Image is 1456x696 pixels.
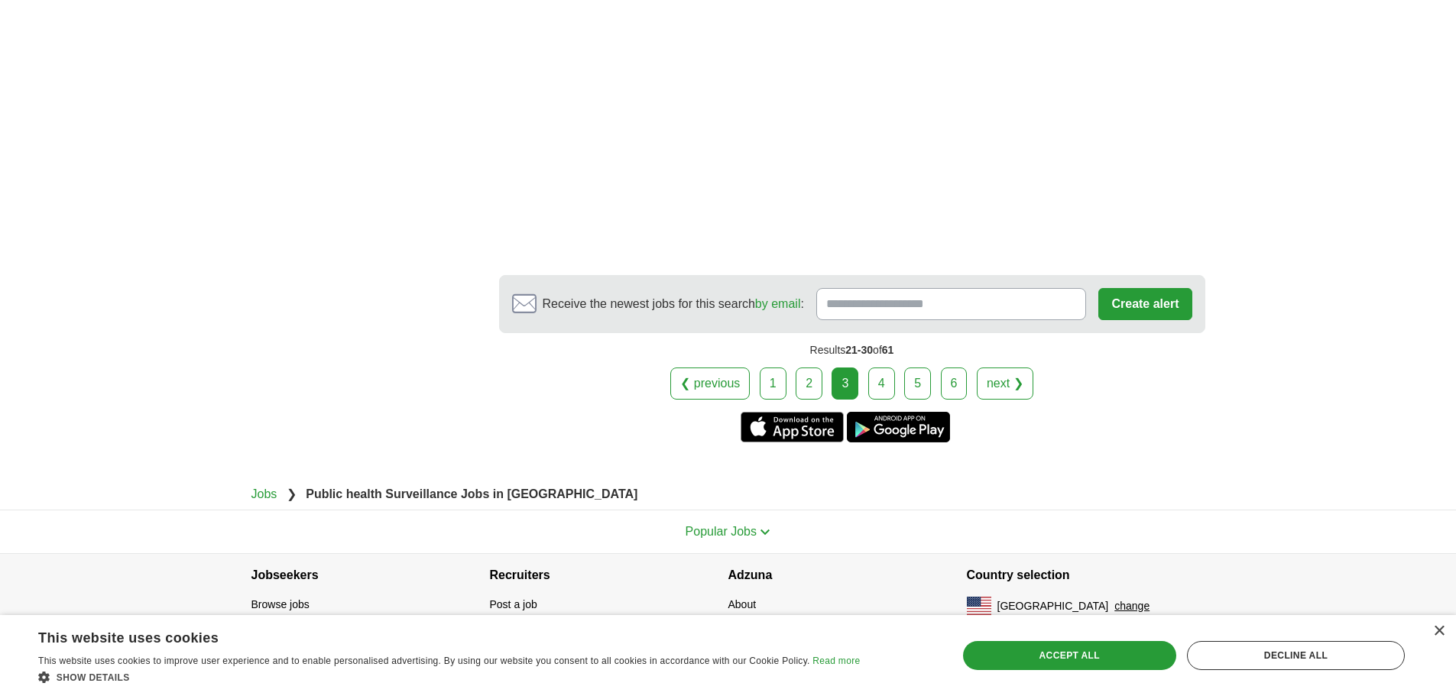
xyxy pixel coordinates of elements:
[832,367,858,400] div: 3
[1433,626,1445,637] div: Close
[963,641,1176,670] div: Accept all
[728,598,757,610] a: About
[287,487,297,500] span: ❯
[1187,641,1405,670] div: Decline all
[847,412,950,442] a: Get the Android app
[38,656,810,666] span: This website uses cookies to improve user experience and to enable personalised advertising. By u...
[543,295,804,313] span: Receive the newest jobs for this search :
[812,656,860,666] a: Read more, opens a new window
[904,367,931,400] a: 5
[967,554,1205,597] h4: Country selection
[57,672,130,683] span: Show details
[306,487,637,500] strong: Public health Surveillance Jobs in [GEOGRAPHIC_DATA]
[796,367,822,400] a: 2
[686,525,757,538] span: Popular Jobs
[997,598,1109,614] span: [GEOGRAPHIC_DATA]
[760,529,770,536] img: toggle icon
[868,367,895,400] a: 4
[670,367,750,400] a: ❮ previous
[38,669,860,685] div: Show details
[741,412,844,442] a: Get the iPhone app
[251,487,277,500] a: Jobs
[1098,288,1192,320] button: Create alert
[755,297,801,310] a: by email
[499,333,1205,367] div: Results of
[38,624,822,647] div: This website uses cookies
[490,598,537,610] a: Post a job
[845,344,873,356] span: 21-30
[882,344,894,356] span: 61
[760,367,786,400] a: 1
[941,367,968,400] a: 6
[967,597,991,615] img: US flag
[251,598,310,610] a: Browse jobs
[1114,598,1150,614] button: change
[977,367,1033,400] a: next ❯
